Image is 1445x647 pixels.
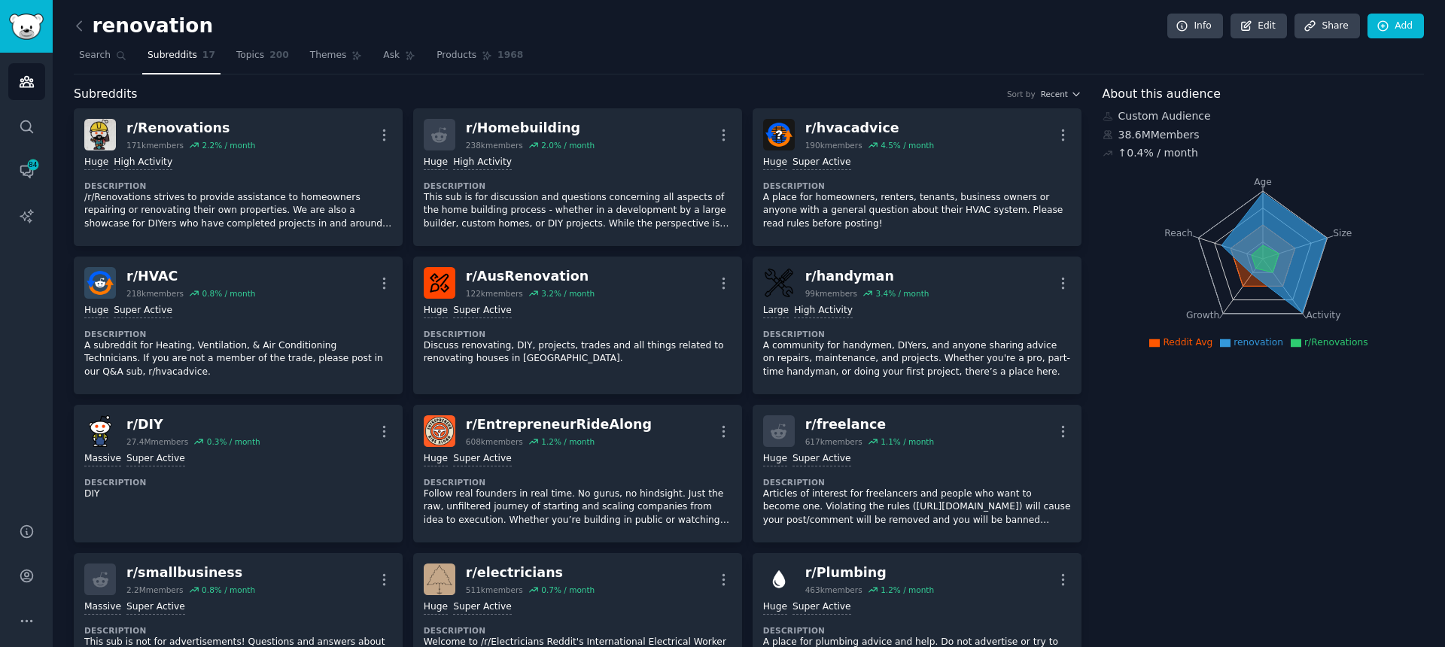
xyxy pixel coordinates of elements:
div: High Activity [453,156,512,170]
p: A place for homeowners, renters, tenants, business owners or anyone with a general question about... [763,191,1071,231]
div: Super Active [453,304,512,318]
a: handymanr/handyman99kmembers3.4% / monthLargeHigh ActivityDescriptionA community for handymen, DI... [753,257,1081,394]
div: High Activity [114,156,172,170]
span: 84 [26,159,40,170]
img: handyman [763,267,795,299]
div: 1.1 % / month [881,436,934,447]
p: This sub is for discussion and questions concerning all aspects of the home building process - wh... [424,191,732,231]
tspan: Age [1254,177,1272,187]
div: 617k members [805,436,862,447]
a: Themes [305,44,368,74]
div: Super Active [792,156,851,170]
div: 122k members [466,288,523,299]
tspan: Activity [1306,310,1340,320]
dt: Description [424,181,732,191]
div: Custom Audience [1103,108,1425,124]
div: Super Active [792,452,851,466]
div: Huge [763,600,787,615]
div: r/ HVAC [126,267,255,286]
dt: Description [424,477,732,488]
dt: Description [84,181,392,191]
div: 1.2 % / month [541,436,595,447]
div: 608k members [466,436,523,447]
dt: Description [763,625,1071,636]
div: 2.2M members [126,585,184,595]
div: Huge [84,304,108,318]
span: About this audience [1103,85,1221,104]
div: r/ Plumbing [805,563,934,582]
a: Topics200 [231,44,294,74]
span: renovation [1234,337,1283,348]
div: r/ hvacadvice [805,119,934,138]
img: GummySearch logo [9,14,44,40]
tspan: Reach [1164,227,1193,238]
div: r/ DIY [126,415,260,434]
span: Subreddits [148,49,197,62]
a: Share [1294,14,1359,39]
div: 2.2 % / month [202,140,255,150]
div: 27.4M members [126,436,188,447]
dt: Description [763,329,1071,339]
p: DIY [84,488,392,501]
img: Renovations [84,119,116,150]
div: 0.3 % / month [207,436,260,447]
div: High Activity [794,304,853,318]
div: Super Active [114,304,172,318]
div: Huge [424,600,448,615]
img: DIY [84,415,116,447]
a: Search [74,44,132,74]
div: r/ Homebuilding [466,119,595,138]
div: 171k members [126,140,184,150]
a: hvacadvicer/hvacadvice190kmembers4.5% / monthHugeSuper ActiveDescriptionA place for homeowners, r... [753,108,1081,246]
img: AusRenovation [424,267,455,299]
p: Follow real founders in real time. No gurus, no hindsight. Just the raw, unfiltered journey of st... [424,488,732,527]
a: HVACr/HVAC218kmembers0.8% / monthHugeSuper ActiveDescriptionA subreddit for Heating, Ventilation,... [74,257,403,394]
div: 0.8 % / month [202,288,255,299]
a: AusRenovationr/AusRenovation122kmembers3.2% / monthHugeSuper ActiveDescriptionDiscuss renovating,... [413,257,742,394]
p: A subreddit for Heating, Ventilation, & Air Conditioning Technicians. If you are not a member of ... [84,339,392,379]
div: Huge [424,156,448,170]
a: DIYr/DIY27.4Mmembers0.3% / monthMassiveSuper ActiveDescriptionDIY [74,405,403,542]
div: 3.2 % / month [541,288,595,299]
div: r/ freelance [805,415,934,434]
dt: Description [763,477,1071,488]
div: r/ EntrepreneurRideAlong [466,415,652,434]
dt: Description [424,625,732,636]
dt: Description [84,477,392,488]
div: 99k members [805,288,857,299]
div: r/ AusRenovation [466,267,595,286]
span: Themes [310,49,347,62]
img: EntrepreneurRideAlong [424,415,455,447]
a: r/freelance617kmembers1.1% / monthHugeSuper ActiveDescriptionArticles of interest for freelancers... [753,405,1081,542]
div: 511k members [466,585,523,595]
img: Plumbing [763,563,795,595]
div: Huge [424,304,448,318]
div: 3.4 % / month [875,288,929,299]
div: r/ smallbusiness [126,563,255,582]
span: Recent [1041,89,1068,99]
img: hvacadvice [763,119,795,150]
a: Ask [378,44,421,74]
p: Articles of interest for freelancers and people who want to become one. Violating the rules ([URL... [763,488,1071,527]
span: Topics [236,49,264,62]
div: 38.6M Members [1103,127,1425,143]
div: Large [763,304,789,318]
div: Massive [84,600,121,615]
div: Sort by [1007,89,1036,99]
div: 190k members [805,140,862,150]
tspan: Size [1333,227,1352,238]
div: 0.8 % / month [202,585,255,595]
h2: renovation [74,14,213,38]
div: Huge [763,452,787,466]
tspan: Growth [1186,310,1219,320]
img: electricians [424,563,455,595]
div: Huge [84,156,108,170]
div: 238k members [466,140,523,150]
div: Super Active [792,600,851,615]
a: Info [1167,14,1223,39]
p: A community for handymen, DIYers, and anyone sharing advice on repairs, maintenance, and projects... [763,339,1071,379]
span: Reddit Avg [1163,337,1212,348]
a: Renovationsr/Renovations171kmembers2.2% / monthHugeHigh ActivityDescription/r/Renovations strives... [74,108,403,246]
dt: Description [84,329,392,339]
dt: Description [763,181,1071,191]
